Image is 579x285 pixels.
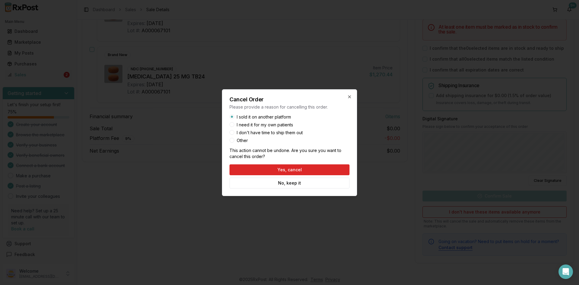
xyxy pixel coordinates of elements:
label: Other [237,138,248,143]
button: No, keep it [229,178,350,188]
h2: Cancel Order [229,97,350,102]
p: This action cannot be undone. Are you sure you want to cancel this order? [229,147,350,160]
p: Please provide a reason for cancelling this order. [229,104,350,110]
label: I don't have time to ship them out [237,131,303,135]
label: I need it for my own patients [237,123,293,127]
button: Yes, cancel [229,164,350,175]
label: I sold it on another platform [237,115,291,119]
